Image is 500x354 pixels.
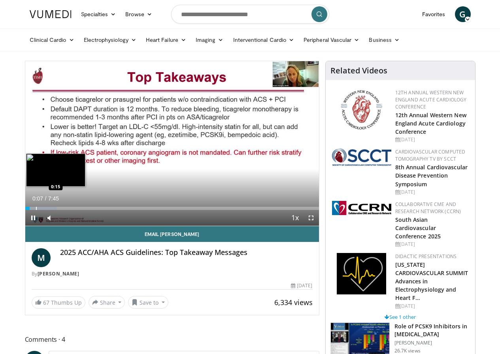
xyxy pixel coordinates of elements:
[394,322,470,338] h3: Role of PCSK9 Inhibitors in [MEDICAL_DATA]
[32,195,43,202] span: 0:07
[394,340,470,346] p: [PERSON_NAME]
[394,348,421,354] p: 26.7K views
[171,5,329,24] input: Search topics, interventions
[395,303,469,310] div: [DATE]
[32,248,51,267] a: M
[332,148,391,166] img: 51a70120-4f25-49cc-93a4-67582377e75f.png.150x105_q85_autocrop_double_scale_upscale_version-0.2.png
[128,296,168,309] button: Save to
[121,6,157,22] a: Browse
[141,32,191,48] a: Heart Failure
[32,296,85,309] a: 67 Thumbs Up
[417,6,450,22] a: Favorites
[25,32,79,48] a: Clinical Cardio
[45,195,47,202] span: /
[291,282,312,289] div: [DATE]
[26,154,85,187] img: image.jpeg
[299,32,364,48] a: Peripheral Vascular
[76,6,121,22] a: Specialties
[364,32,404,48] a: Business
[25,334,319,345] span: Comments 4
[395,148,466,162] a: Cardiovascular Computed Tomography TV by SCCT
[25,210,41,226] button: Pause
[395,253,469,260] div: Didactic Presentations
[191,32,228,48] a: Imaging
[395,111,466,135] a: 12th Annual Western New England Acute Cardiology Conference
[303,210,319,226] button: Fullscreen
[41,210,57,226] button: Mute
[385,313,416,320] a: See 1 other
[25,61,319,226] video-js: Video Player
[25,226,319,242] a: Email [PERSON_NAME]
[89,296,125,309] button: Share
[332,201,391,215] img: a04ee3ba-8487-4636-b0fb-5e8d268f3737.png.150x105_q85_autocrop_double_scale_upscale_version-0.2.png
[48,195,59,202] span: 7:45
[32,270,313,277] div: By
[330,66,387,75] h4: Related Videos
[455,6,471,22] a: G
[228,32,299,48] a: Interventional Cardio
[395,136,469,143] div: [DATE]
[395,261,468,302] a: [US_STATE] CARDIOVASCULAR SUMMIT Advances in Electrophysiology and Heart F…
[395,201,461,215] a: Collaborative CME and Research Network (CCRN)
[274,298,313,307] span: 6,334 views
[395,89,467,110] a: 12th Annual Western New England Acute Cardiology Conference
[340,89,383,131] img: 0954f259-7907-4053-a817-32a96463ecc8.png.150x105_q85_autocrop_double_scale_upscale_version-0.2.png
[395,163,468,187] a: 8th Annual Cardiovascular Disease Prevention Symposium
[79,32,141,48] a: Electrophysiology
[30,10,72,18] img: VuMedi Logo
[287,210,303,226] button: Playback Rate
[38,270,79,277] a: [PERSON_NAME]
[337,253,386,294] img: 1860aa7a-ba06-47e3-81a4-3dc728c2b4cf.png.150x105_q85_autocrop_double_scale_upscale_version-0.2.png
[395,241,469,248] div: [DATE]
[395,216,441,240] a: South Asian Cardiovascular Conference 2025
[43,299,49,306] span: 67
[60,248,313,257] h4: 2025 ACC/AHA ACS Guidelines: Top Takeaway Messages
[395,189,469,196] div: [DATE]
[25,207,319,210] div: Progress Bar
